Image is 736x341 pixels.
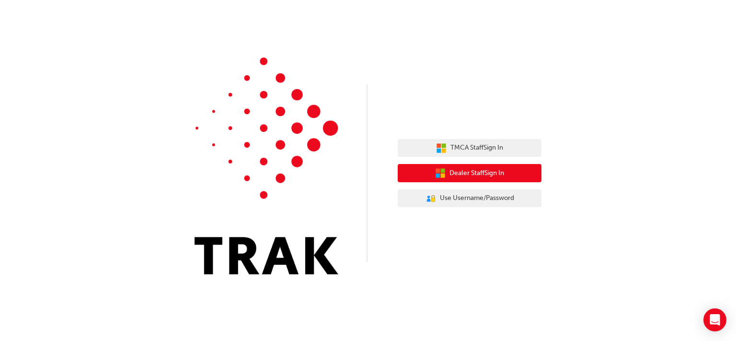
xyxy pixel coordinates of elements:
[398,139,541,157] button: TMCA StaffSign In
[398,189,541,208] button: Use Username/Password
[398,164,541,182] button: Dealer StaffSign In
[450,142,503,153] span: TMCA Staff Sign In
[703,308,726,331] div: Open Intercom Messenger
[195,58,338,274] img: Trak
[440,193,514,204] span: Use Username/Password
[449,168,504,179] span: Dealer Staff Sign In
